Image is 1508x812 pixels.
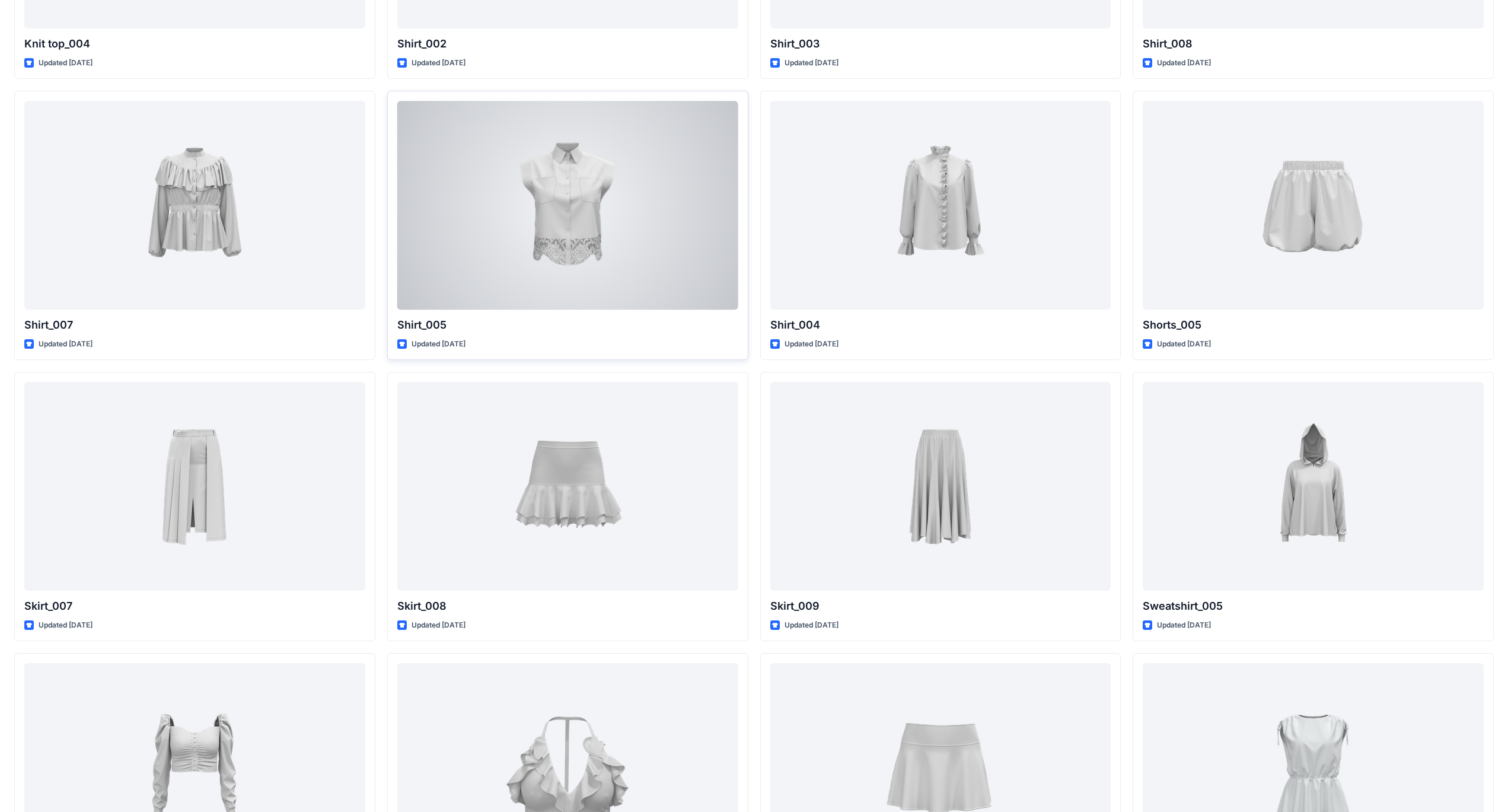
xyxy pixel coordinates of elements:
[1157,57,1211,69] p: Updated [DATE]
[412,338,466,351] p: Updated [DATE]
[1143,382,1484,590] a: Sweatshirt_005
[1143,101,1484,309] a: Shorts_005
[770,36,1111,52] p: Shirt_003
[770,317,1111,333] p: Shirt_004
[397,382,738,590] a: Skirt_008
[1143,598,1484,614] p: Sweatshirt_005
[1143,36,1484,52] p: Shirt_008
[770,598,1111,614] p: Skirt_009
[397,598,738,614] p: Skirt_008
[24,317,365,333] p: Shirt_007
[24,101,365,309] a: Shirt_007
[39,619,93,632] p: Updated [DATE]
[397,36,738,52] p: Shirt_002
[785,338,839,351] p: Updated [DATE]
[770,382,1111,590] a: Skirt_009
[24,382,365,590] a: Skirt_007
[1157,338,1211,351] p: Updated [DATE]
[24,598,365,614] p: Skirt_007
[39,338,93,351] p: Updated [DATE]
[785,57,839,69] p: Updated [DATE]
[24,36,365,52] p: Knit top_004
[1157,619,1211,632] p: Updated [DATE]
[39,57,93,69] p: Updated [DATE]
[412,57,466,69] p: Updated [DATE]
[785,619,839,632] p: Updated [DATE]
[412,619,466,632] p: Updated [DATE]
[397,101,738,309] a: Shirt_005
[770,101,1111,309] a: Shirt_004
[1143,317,1484,333] p: Shorts_005
[397,317,738,333] p: Shirt_005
